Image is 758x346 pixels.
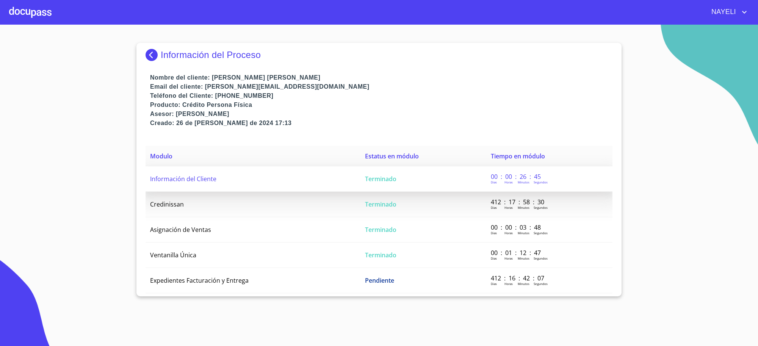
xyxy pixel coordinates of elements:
[365,175,396,183] span: Terminado
[518,180,529,184] p: Minutos
[534,180,548,184] p: Segundos
[518,282,529,286] p: Minutos
[150,175,216,183] span: Información del Cliente
[491,205,497,210] p: Dias
[518,231,529,235] p: Minutos
[150,100,612,110] p: Producto: Crédito Persona Física
[150,225,211,234] span: Asignación de Ventas
[534,231,548,235] p: Segundos
[504,256,513,260] p: Horas
[491,180,497,184] p: Dias
[150,200,184,208] span: Credinissan
[150,110,612,119] p: Asesor: [PERSON_NAME]
[518,205,529,210] p: Minutos
[146,49,612,61] div: Información del Proceso
[150,251,196,259] span: Ventanilla Única
[365,251,396,259] span: Terminado
[365,152,419,160] span: Estatus en módulo
[365,200,396,208] span: Terminado
[518,256,529,260] p: Minutos
[150,276,249,285] span: Expedientes Facturación y Entrega
[161,50,261,60] p: Información del Proceso
[534,282,548,286] p: Segundos
[150,82,612,91] p: Email del cliente: [PERSON_NAME][EMAIL_ADDRESS][DOMAIN_NAME]
[504,180,513,184] p: Horas
[706,6,749,18] button: account of current user
[150,91,612,100] p: Teléfono del Cliente: [PHONE_NUMBER]
[491,249,542,257] p: 00 : 01 : 12 : 47
[146,49,161,61] img: Docupass spot blue
[504,231,513,235] p: Horas
[150,73,612,82] p: Nombre del cliente: [PERSON_NAME] [PERSON_NAME]
[150,119,612,128] p: Creado: 26 de [PERSON_NAME] de 2024 17:13
[150,152,172,160] span: Modulo
[365,276,394,285] span: Pendiente
[491,282,497,286] p: Dias
[706,6,740,18] span: NAYELI
[491,231,497,235] p: Dias
[504,282,513,286] p: Horas
[491,274,542,282] p: 412 : 16 : 42 : 07
[504,205,513,210] p: Horas
[365,225,396,234] span: Terminado
[491,198,542,206] p: 412 : 17 : 58 : 30
[491,152,545,160] span: Tiempo en módulo
[534,205,548,210] p: Segundos
[491,172,542,181] p: 00 : 00 : 26 : 45
[491,223,542,232] p: 00 : 00 : 03 : 48
[491,256,497,260] p: Dias
[534,256,548,260] p: Segundos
